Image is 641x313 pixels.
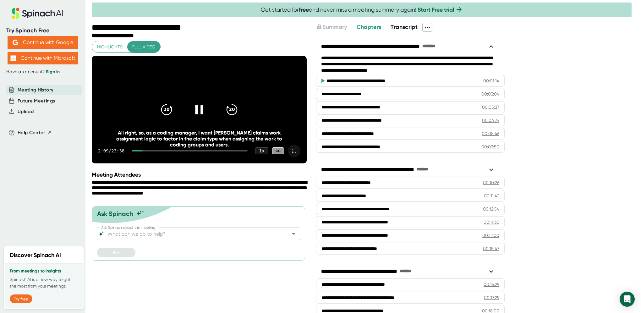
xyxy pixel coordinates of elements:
button: Chapters [357,23,381,31]
button: Full video [127,41,160,53]
h3: From meetings to insights [10,269,78,274]
div: 00:06:24 [482,117,499,124]
div: CC [272,147,284,155]
button: Continue with Microsoft [8,52,78,64]
div: All right, so, as a coding manager, I want [PERSON_NAME] claims work assignment logic to factor i... [113,130,285,148]
div: 00:11:42 [484,193,499,199]
div: 00:17:29 [484,294,499,301]
div: Open Intercom Messenger [620,292,635,307]
p: Spinach AI is a new way to get the most from your meetings [10,276,78,289]
input: What can we do to help? [106,229,280,238]
div: 00:03:04 [481,91,499,97]
button: Future Meetings [18,97,55,105]
button: Try free [10,294,32,303]
div: 00:16:29 [484,281,499,288]
div: 00:08:46 [482,130,499,137]
span: Ask [112,250,120,255]
span: Highlights [97,43,123,51]
span: Help Center [18,129,45,136]
img: Aehbyd4JwY73AAAAAElFTkSuQmCC [13,40,18,45]
button: Open [289,229,298,238]
div: 00:15:47 [483,245,499,252]
button: Ask [97,248,135,257]
span: Transcript [391,24,418,30]
span: Chapters [357,24,381,30]
div: 00:01:14 [483,78,499,84]
button: Continue with Google [8,36,78,49]
button: Highlights [92,41,128,53]
button: Summary [316,23,347,31]
div: Ask Spinach [97,210,133,217]
div: 00:11:30 [484,219,499,225]
div: 00:05:37 [482,104,499,110]
span: Full video [132,43,155,51]
div: Have an account? [6,69,79,75]
div: 00:12:00 [482,232,499,239]
div: 00:12:54 [483,206,499,212]
button: Upload [18,108,34,115]
div: 2:09 / 23:38 [98,148,124,153]
a: Sign in [46,69,60,74]
div: 1 x [255,147,268,154]
button: Meeting History [18,86,53,94]
h2: Discover Spinach AI [10,251,61,260]
span: Summary [322,24,347,30]
div: 00:09:50 [481,144,499,150]
a: Start Free trial [418,6,454,13]
div: Try Spinach Free [6,27,79,34]
div: Upgrade to access [316,23,356,32]
b: free [299,6,309,13]
button: Transcript [391,23,418,31]
span: Get started for and never miss a meeting summary again! [261,6,463,14]
div: 00:10:26 [483,179,499,186]
button: Help Center [18,129,52,136]
div: Meeting Attendees [92,171,308,178]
